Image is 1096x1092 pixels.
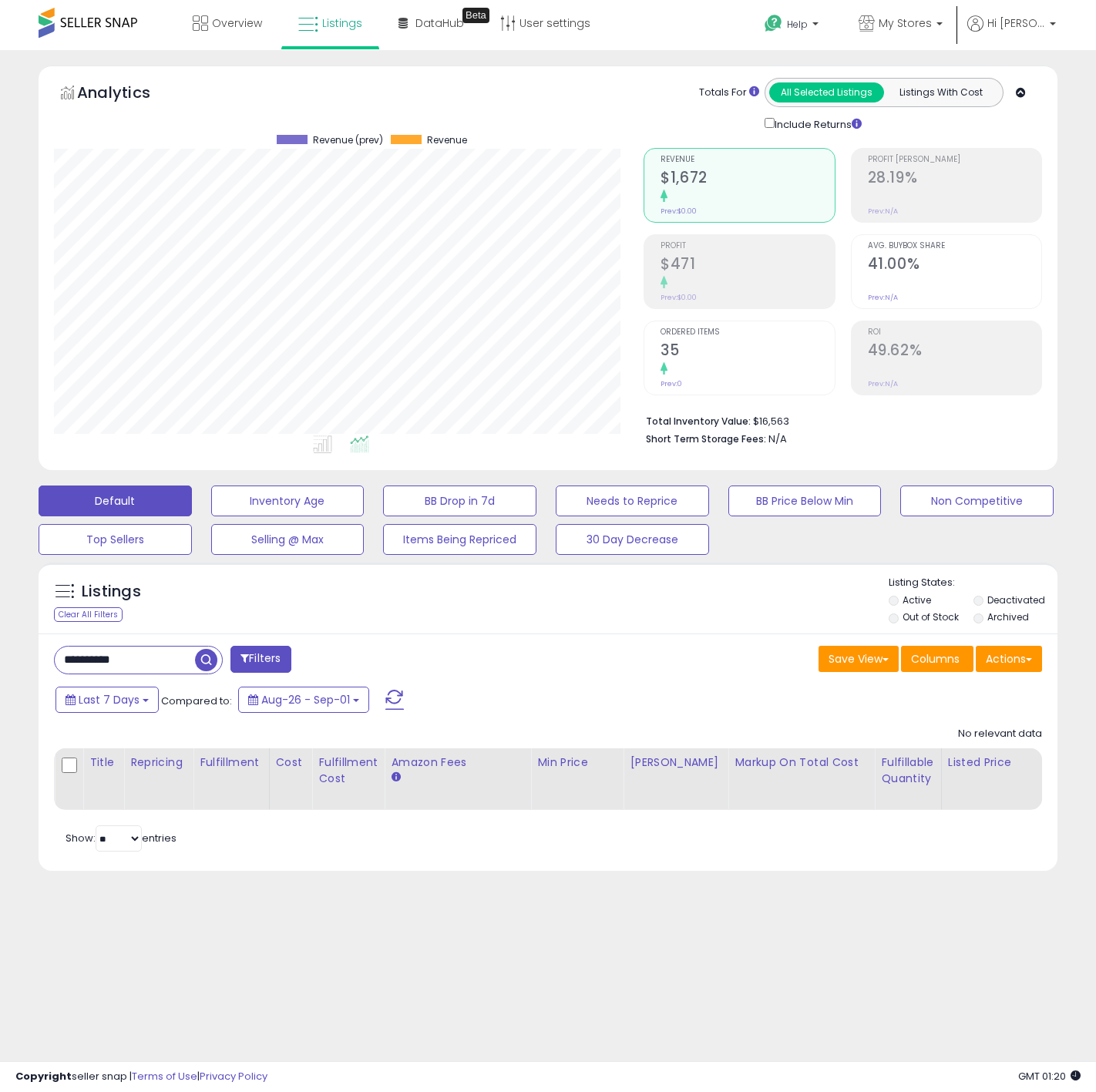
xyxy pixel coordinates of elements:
small: Prev: N/A [868,207,898,216]
div: Listed Price [948,754,1081,771]
span: Listings [322,15,362,31]
i: Get Help [764,14,783,33]
button: Inventory Age [211,486,365,516]
span: DataHub [415,15,464,31]
b: Short Term Storage Fees: [646,432,766,445]
button: Listings With Cost [883,82,998,102]
a: Help [752,2,834,50]
div: Cost [276,754,306,771]
span: Avg. Buybox Share [868,242,1041,250]
button: Save View [819,646,899,672]
button: Selling @ Max [211,524,365,555]
div: Clear All Filters [54,607,123,622]
span: Aug-26 - Sep-01 [261,692,350,707]
div: Title [89,754,117,771]
span: Columns [911,651,960,667]
span: ROI [868,328,1041,337]
button: All Selected Listings [769,82,884,102]
button: Aug-26 - Sep-01 [238,687,369,713]
button: BB Drop in 7d [383,486,536,516]
button: Actions [976,646,1042,672]
small: Amazon Fees. [391,771,400,785]
h2: 28.19% [868,169,1041,190]
span: My Stores [879,15,932,31]
label: Active [903,593,931,606]
span: Profit [PERSON_NAME] [868,156,1041,164]
label: Deactivated [987,593,1045,606]
b: Total Inventory Value: [646,415,751,428]
div: Fulfillment Cost [318,754,378,787]
span: Help [787,18,808,31]
div: Repricing [130,754,187,771]
h2: 41.00% [868,255,1041,276]
button: Filters [230,646,291,673]
button: BB Price Below Min [728,486,882,516]
label: Out of Stock [903,610,959,623]
div: [PERSON_NAME] [630,754,721,771]
small: Prev: $0.00 [661,207,697,216]
span: Revenue [427,135,467,146]
button: Needs to Reprice [556,486,709,516]
button: Non Competitive [900,486,1054,516]
div: Amazon Fees [391,754,524,771]
div: Include Returns [753,115,880,133]
h2: 49.62% [868,341,1041,362]
h2: $471 [661,255,834,276]
div: No relevant data [958,727,1042,741]
a: Hi [PERSON_NAME] [967,15,1056,50]
th: The percentage added to the cost of goods (COGS) that forms the calculator for Min & Max prices. [728,748,875,810]
span: N/A [768,432,787,446]
div: Tooltip anchor [462,8,489,23]
span: Hi [PERSON_NAME] [987,15,1045,31]
span: Overview [212,15,262,31]
h5: Listings [82,581,141,603]
span: Compared to: [161,694,232,708]
h5: Analytics [77,82,180,107]
span: Revenue [661,156,834,164]
small: Prev: N/A [868,293,898,302]
li: $16,563 [646,411,1030,429]
label: Archived [987,610,1029,623]
span: Revenue (prev) [313,135,383,146]
div: Fulfillable Quantity [881,754,934,787]
span: Show: entries [66,831,177,845]
div: Fulfillment [200,754,262,771]
div: Min Price [537,754,617,771]
span: Last 7 Days [79,692,140,707]
span: Ordered Items [661,328,834,337]
small: Prev: $0.00 [661,293,697,302]
button: Top Sellers [39,524,192,555]
p: Listing States: [889,576,1058,590]
small: Prev: N/A [868,379,898,388]
button: Items Being Repriced [383,524,536,555]
button: Columns [901,646,973,672]
h2: $1,672 [661,169,834,190]
h2: 35 [661,341,834,362]
div: Totals For [699,86,759,100]
button: 30 Day Decrease [556,524,709,555]
div: Markup on Total Cost [735,754,868,771]
small: Prev: 0 [661,379,682,388]
button: Last 7 Days [55,687,159,713]
button: Default [39,486,192,516]
span: Profit [661,242,834,250]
